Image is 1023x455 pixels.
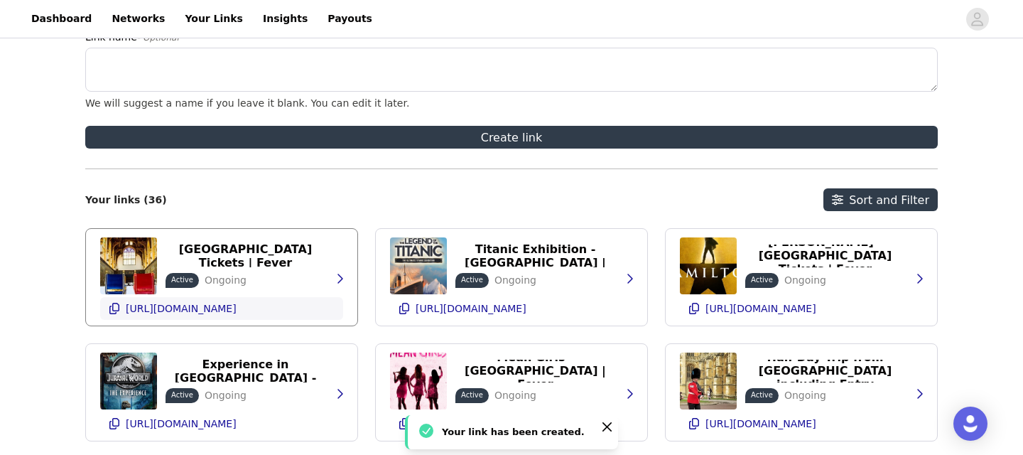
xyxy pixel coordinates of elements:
[171,390,193,400] p: Active
[494,273,536,288] p: Ongoing
[85,194,167,206] h2: Your links (36)
[464,229,607,283] p: The Legend of the Titanic Exhibition - [GEOGRAPHIC_DATA] | Fever
[390,353,447,409] img: Mean Girls - London | Fever
[754,337,897,405] p: [GEOGRAPHIC_DATA]: Half Day Trip from [GEOGRAPHIC_DATA] including Entry Tickets | Fever
[754,235,897,276] p: [PERSON_NAME] - [GEOGRAPHIC_DATA] Tickets | Fever
[745,245,905,267] button: [PERSON_NAME] - [GEOGRAPHIC_DATA] Tickets | Fever
[464,350,607,391] p: Mean Girls - [GEOGRAPHIC_DATA] | Fever
[970,8,984,31] div: avatar
[461,390,483,400] p: Active
[319,3,381,35] a: Payouts
[126,303,237,314] p: [URL][DOMAIN_NAME]
[176,3,251,35] a: Your Links
[103,3,173,35] a: Networks
[100,412,343,435] button: [URL][DOMAIN_NAME]
[705,418,816,429] p: [URL][DOMAIN_NAME]
[680,297,923,320] button: [URL][DOMAIN_NAME]
[953,407,987,441] div: Open Intercom Messenger
[784,273,826,288] p: Ongoing
[174,344,317,398] p: Jurassic World: The Experience in [GEOGRAPHIC_DATA] - Tickets | Fever
[85,126,938,149] button: Create link
[461,274,483,285] p: Active
[126,418,237,429] p: [URL][DOMAIN_NAME]
[680,353,737,409] img: Windsor Castle: Half Day Trip from London including Entry Tickets | Fever
[23,3,100,35] a: Dashboard
[784,388,826,403] p: Ongoing
[171,274,193,285] p: Active
[494,388,536,403] p: Ongoing
[174,242,317,269] p: [GEOGRAPHIC_DATA] Tickets | Fever
[85,97,938,109] div: We will suggest a name if you leave it blank. You can edit it later.
[680,412,923,435] button: [URL][DOMAIN_NAME]
[598,418,615,435] button: Close
[455,360,615,382] button: Mean Girls - [GEOGRAPHIC_DATA] | Fever
[254,3,316,35] a: Insights
[823,188,938,211] button: Sort and Filter
[705,303,816,314] p: [URL][DOMAIN_NAME]
[100,353,157,409] img: Jurassic World: The Experience in London - Tickets | Fever
[205,273,247,288] p: Ongoing
[100,297,343,320] button: [URL][DOMAIN_NAME]
[390,297,633,320] button: [URL][DOMAIN_NAME]
[455,245,615,267] button: The Legend of the Titanic Exhibition - [GEOGRAPHIC_DATA] | Fever
[166,360,325,382] button: Jurassic World: The Experience in [GEOGRAPHIC_DATA] - Tickets | Fever
[442,424,590,441] div: Your link has been created.
[751,274,773,285] p: Active
[390,412,633,435] button: [URL][DOMAIN_NAME]
[390,237,447,294] img: The Legend of the Titanic Exhibition - London | Fever
[166,245,325,267] button: [GEOGRAPHIC_DATA] Tickets | Fever
[745,360,905,382] button: [GEOGRAPHIC_DATA]: Half Day Trip from [GEOGRAPHIC_DATA] including Entry Tickets | Fever
[416,303,526,314] p: [URL][DOMAIN_NAME]
[680,237,737,294] img: Hamilton - London Tickets | Fever
[751,390,773,400] p: Active
[205,388,247,403] p: Ongoing
[100,237,157,294] img: Hampton Court Palace, Gardens & Maze London Tickets | Fever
